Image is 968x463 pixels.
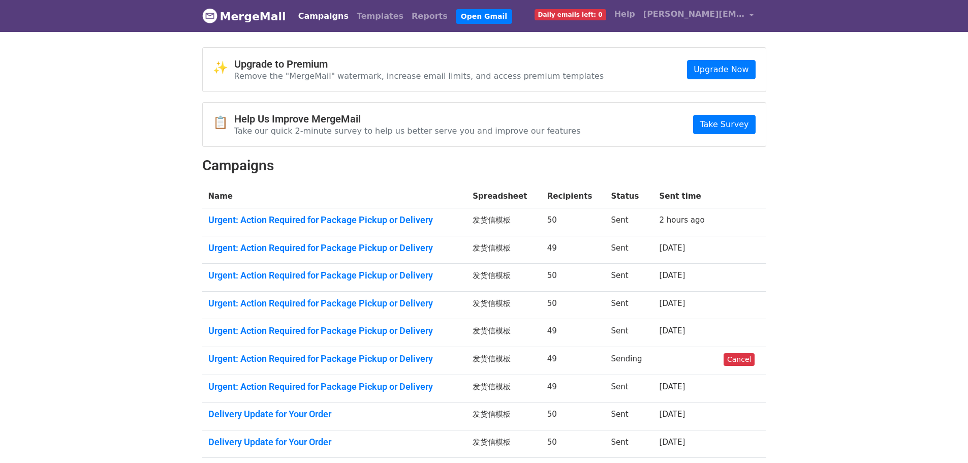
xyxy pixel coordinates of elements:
[541,319,605,347] td: 49
[724,353,755,366] a: Cancel
[605,375,653,403] td: Sent
[208,409,461,420] a: Delivery Update for Your Order
[541,403,605,430] td: 50
[605,319,653,347] td: Sent
[466,319,541,347] td: 发货信模板
[660,326,685,335] a: [DATE]
[541,236,605,264] td: 49
[208,437,461,448] a: Delivery Update for Your Order
[294,6,353,26] a: Campaigns
[660,438,685,447] a: [DATE]
[541,184,605,208] th: Recipients
[605,184,653,208] th: Status
[466,403,541,430] td: 发货信模板
[541,347,605,375] td: 49
[466,375,541,403] td: 发货信模板
[202,157,766,174] h2: Campaigns
[466,264,541,292] td: 发货信模板
[466,184,541,208] th: Spreadsheet
[213,60,234,75] span: ✨
[234,113,581,125] h4: Help Us Improve MergeMail
[466,291,541,319] td: 发货信模板
[466,208,541,236] td: 发货信模板
[917,414,968,463] div: 聊天小组件
[466,347,541,375] td: 发货信模板
[610,4,639,24] a: Help
[605,208,653,236] td: Sent
[660,271,685,280] a: [DATE]
[234,71,604,81] p: Remove the "MergeMail" watermark, increase email limits, and access premium templates
[208,242,461,254] a: Urgent: Action Required for Package Pickup or Delivery
[541,375,605,403] td: 49
[605,264,653,292] td: Sent
[208,298,461,309] a: Urgent: Action Required for Package Pickup or Delivery
[605,236,653,264] td: Sent
[234,58,604,70] h4: Upgrade to Premium
[202,8,217,23] img: MergeMail logo
[653,184,717,208] th: Sent time
[660,215,705,225] a: 2 hours ago
[917,414,968,463] iframe: Chat Widget
[660,243,685,253] a: [DATE]
[541,264,605,292] td: 50
[208,270,461,281] a: Urgent: Action Required for Package Pickup or Delivery
[605,403,653,430] td: Sent
[693,115,755,134] a: Take Survey
[353,6,408,26] a: Templates
[208,214,461,226] a: Urgent: Action Required for Package Pickup or Delivery
[213,115,234,130] span: 📋
[530,4,610,24] a: Daily emails left: 0
[208,325,461,336] a: Urgent: Action Required for Package Pickup or Delivery
[234,126,581,136] p: Take our quick 2-minute survey to help us better serve you and improve our features
[687,60,755,79] a: Upgrade Now
[660,410,685,419] a: [DATE]
[541,430,605,458] td: 50
[208,353,461,364] a: Urgent: Action Required for Package Pickup or Delivery
[605,291,653,319] td: Sent
[660,299,685,308] a: [DATE]
[466,430,541,458] td: 发货信模板
[541,291,605,319] td: 50
[605,430,653,458] td: Sent
[643,8,745,20] span: [PERSON_NAME][EMAIL_ADDRESS]
[541,208,605,236] td: 50
[639,4,758,28] a: [PERSON_NAME][EMAIL_ADDRESS]
[660,382,685,391] a: [DATE]
[202,184,467,208] th: Name
[202,6,286,27] a: MergeMail
[208,381,461,392] a: Urgent: Action Required for Package Pickup or Delivery
[456,9,512,24] a: Open Gmail
[466,236,541,264] td: 发货信模板
[605,347,653,375] td: Sending
[408,6,452,26] a: Reports
[535,9,606,20] span: Daily emails left: 0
